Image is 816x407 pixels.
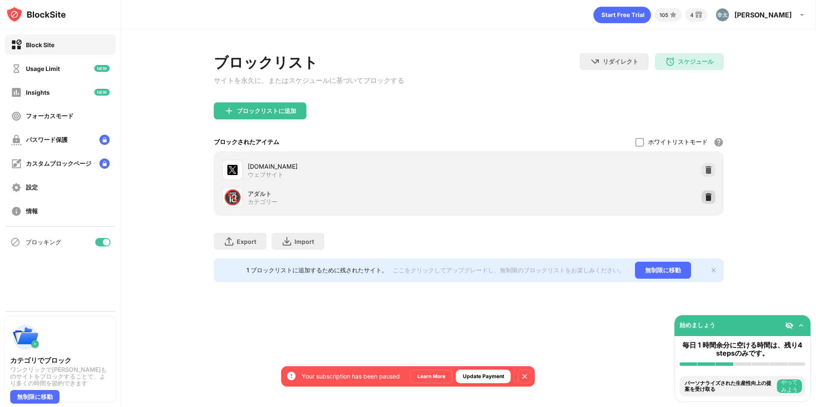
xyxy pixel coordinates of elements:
div: リダイレクト [603,58,638,66]
div: Export [237,238,256,245]
div: ブロックリストに追加 [237,107,296,114]
button: やってみよう [777,379,802,393]
div: カテゴリでブロック [10,356,110,365]
div: カスタムブロックページ [26,160,91,168]
img: omni-setup-toggle.svg [797,321,805,330]
img: password-protection-off.svg [11,135,22,145]
div: Your subscription has been paused [302,372,400,381]
img: logo-blocksite.svg [6,6,66,23]
div: フォーカスモード [26,112,74,120]
img: x-button.svg [710,267,717,274]
img: time-usage-off.svg [11,63,22,74]
div: ホワイトリストモード [648,138,708,146]
div: 🔞 [224,189,241,206]
div: ウェブサイト [248,171,283,178]
img: blocking-icon.svg [10,237,20,247]
div: 始めましょう [680,321,715,329]
img: about-off.svg [11,206,22,217]
img: favicons [227,165,238,175]
img: focus-off.svg [11,111,22,122]
img: push-categories.svg [10,322,41,353]
div: アダルト [248,189,469,198]
img: block-on.svg [11,40,22,50]
div: 105 [660,12,668,18]
div: Import [295,238,314,245]
div: ブロックリスト [214,53,404,73]
div: Usage Limit [26,65,60,72]
div: Learn More [417,372,445,381]
div: 1 ブロックリストに追加するために残されたサイト。 [246,266,388,274]
div: ブロッキング [25,238,61,246]
div: ブロックされたアイテム [214,138,279,146]
div: サイトを永久に、またはスケジュールに基づいてブロックする [214,76,404,85]
img: lock-menu.svg [99,158,110,169]
img: error-circle-white.svg [286,371,297,381]
img: ACg8ocLsn5Yg6YDQ1mvalSbiSRG3Bb7QQssRSv2tnkaOfQ2I4gRxdA=s96-c [716,8,729,22]
div: ここをクリックしてアップグレードし、無制限のブロックリストをお楽しみください。 [393,266,625,274]
div: 毎日 1 時間余分に空ける時間は、残り4 stepsのみです。 [680,341,805,357]
img: reward-small.svg [694,10,704,20]
div: 情報 [26,207,38,215]
div: 4 [690,12,694,18]
div: 設定 [26,184,38,192]
div: 無制限に移動 [10,390,59,404]
img: new-icon.svg [94,65,110,72]
img: eye-not-visible.svg [785,321,793,330]
div: ワンクリックで[PERSON_NAME]ものサイトをブロックすることで、より多くの時間を節約できます [10,366,110,387]
div: スケジュール [678,58,714,66]
img: lock-menu.svg [99,135,110,145]
div: Update Payment [463,372,504,381]
div: Block Site [26,41,54,48]
div: [PERSON_NAME] [734,11,792,19]
img: settings-off.svg [11,182,22,193]
div: パーソナライズされた生産性向上の提案を受け取る [685,380,775,393]
img: insights-off.svg [11,87,22,98]
img: new-icon.svg [94,89,110,96]
div: カテゴリー [248,198,278,206]
img: points-small.svg [668,10,678,20]
div: animation [593,6,651,23]
div: 無制限に移動 [635,262,691,279]
img: customize-block-page-off.svg [11,158,22,169]
div: [DOMAIN_NAME] [248,162,469,171]
div: Insights [26,89,50,96]
div: パスワード保護 [26,136,68,144]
